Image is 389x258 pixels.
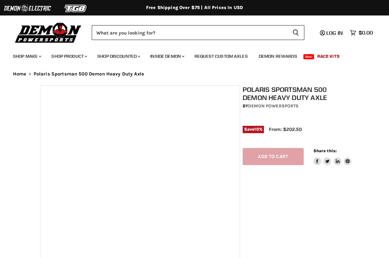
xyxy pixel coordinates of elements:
input: Search [92,25,287,40]
a: Request Custom Axles [190,50,253,63]
span: New! [303,54,314,59]
a: Demon Rewards [254,50,302,63]
img: TGB Logo 2 [52,2,100,15]
span: Log in [326,30,343,36]
a: Demon Powersports [248,103,299,109]
span: From: $202.50 [269,126,302,132]
span: Share this: [313,148,337,153]
a: Log in [317,30,347,36]
button: Search [287,25,304,40]
a: Shop Product [47,50,91,63]
a: $0.00 [347,28,376,37]
ul: Main menu [8,47,371,63]
a: Shop Make [8,50,45,63]
span: Save % [243,126,264,133]
span: Polaris Sportsman 500 Demon Heavy Duty Axle [34,71,144,77]
h1: Polaris Sportsman 500 Demon Heavy Duty Axle [243,85,352,102]
aside: Share this: [313,148,352,165]
div: by [243,103,352,110]
span: 10 [254,127,259,132]
a: Shop Discounted [92,50,144,63]
img: Demon Powersports [13,21,84,44]
span: $0.00 [359,30,373,36]
form: Product [92,25,304,40]
a: Inside Demon [145,50,188,63]
img: Demon Electric Logo 2 [3,2,52,15]
a: Home [13,71,26,77]
a: Race Kits [312,50,344,63]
